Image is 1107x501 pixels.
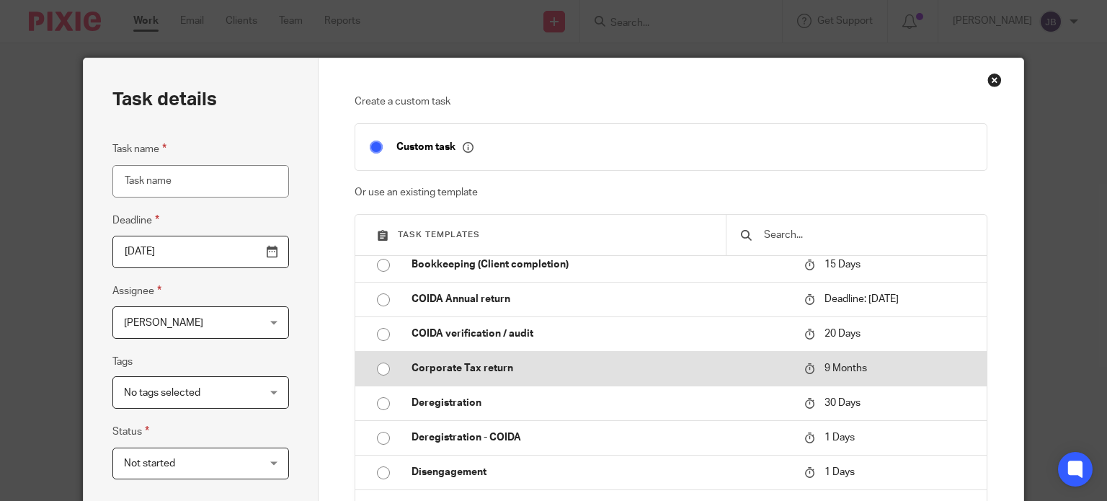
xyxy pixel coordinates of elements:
p: Custom task [396,141,474,154]
p: Create a custom task [355,94,987,109]
span: 30 Days [824,398,861,408]
p: Bookkeeping (Client completion) [412,257,790,272]
span: Not started [124,458,175,469]
label: Assignee [112,283,161,299]
input: Search... [763,227,972,243]
div: Close this dialog window [987,73,1002,87]
span: Deadline: [DATE] [824,294,899,304]
label: Deadline [112,212,159,229]
input: Pick a date [112,236,289,268]
p: Disengagement [412,465,790,479]
p: COIDA Annual return [412,292,790,306]
span: Task templates [398,231,480,239]
span: [PERSON_NAME] [124,318,203,328]
input: Task name [112,165,289,198]
label: Task name [112,141,166,157]
label: Status [112,423,149,440]
span: 15 Days [824,260,861,270]
span: 1 Days [824,467,855,477]
p: COIDA verification / audit [412,327,790,341]
p: Corporate Tax return [412,361,790,376]
p: Or use an existing template [355,185,987,200]
span: 9 Months [824,363,867,373]
label: Tags [112,355,133,369]
span: 1 Days [824,433,855,443]
p: Deregistration - COIDA [412,430,790,445]
h2: Task details [112,87,217,112]
p: Deregistration [412,396,790,410]
span: No tags selected [124,388,200,398]
span: 20 Days [824,329,861,339]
